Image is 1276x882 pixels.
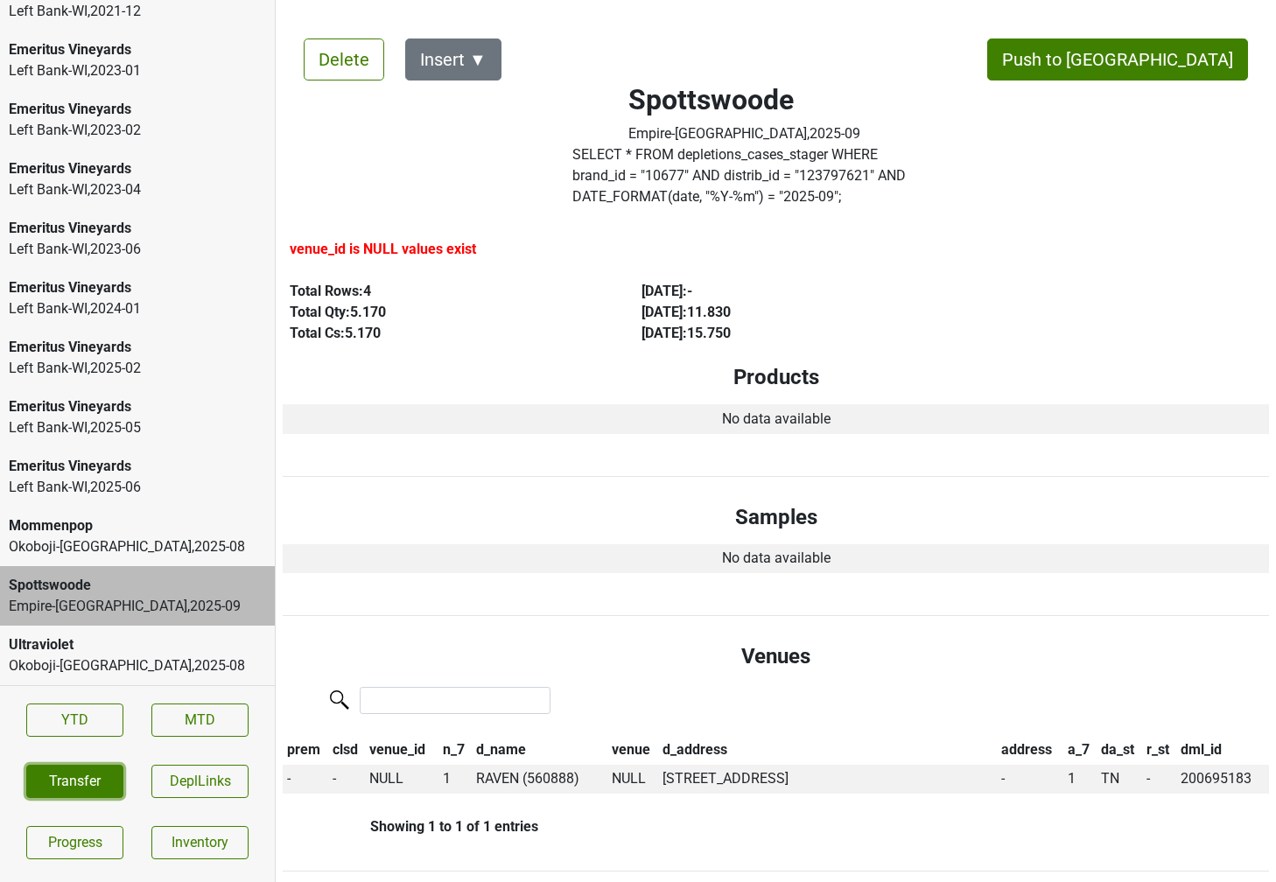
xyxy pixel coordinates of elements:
td: TN [1097,765,1142,794]
div: Left Bank-WI , 2023 - 02 [9,120,266,141]
td: No data available [283,404,1269,434]
a: Progress [26,826,123,859]
a: Inventory [151,826,249,859]
div: Total Qty: 5.170 [290,302,601,323]
div: Left Bank-WI , 2023 - 06 [9,239,266,260]
td: - [328,765,365,794]
div: [DATE] : 11.830 [642,302,953,323]
div: Emeritus Vineyards [9,277,266,298]
h4: Venues [297,644,1255,669]
td: 1 [438,765,472,794]
div: Left Bank-WI , 2023 - 01 [9,60,266,81]
a: YTD [26,703,123,737]
div: Emeritus Vineyards [9,218,266,239]
td: [STREET_ADDRESS] [659,765,998,794]
td: - [1142,765,1176,794]
th: venue: activate to sort column ascending [607,735,659,765]
div: Okoboji-[GEOGRAPHIC_DATA] , 2025 - 08 [9,655,266,676]
h4: Products [297,365,1255,390]
th: venue_id: activate to sort column ascending [365,735,438,765]
button: Insert ▼ [405,38,501,80]
th: a_7: activate to sort column ascending [1063,735,1097,765]
div: Total Rows: 4 [290,281,601,302]
td: - [283,765,328,794]
td: 200695183 [1176,765,1269,794]
th: d_address: activate to sort column ascending [659,735,998,765]
h2: Spottswoode [628,83,860,116]
div: [DATE] : - [642,281,953,302]
th: dml_id: activate to sort column ascending [1176,735,1269,765]
td: NULL [607,765,659,794]
a: MTD [151,703,249,737]
td: RAVEN (560888) [472,765,607,794]
div: Okoboji-[GEOGRAPHIC_DATA] , 2025 - 08 [9,536,266,557]
div: Mommenpop [9,515,266,536]
button: Delete [304,38,384,80]
td: No data available [283,544,1269,574]
label: venue_id is NULL values exist [290,239,476,260]
label: Click to copy query [572,144,916,207]
td: - [998,765,1064,794]
th: clsd: activate to sort column ascending [328,735,365,765]
div: Emeritus Vineyards [9,396,266,417]
th: address: activate to sort column ascending [998,735,1064,765]
th: da_st: activate to sort column ascending [1097,735,1142,765]
div: [DATE] : 15.750 [642,323,953,344]
div: Empire-[GEOGRAPHIC_DATA] , 2025 - 09 [628,123,860,144]
th: n_7: activate to sort column ascending [438,735,472,765]
button: Push to [GEOGRAPHIC_DATA] [987,38,1248,80]
div: Empire-[GEOGRAPHIC_DATA] , 2025 - 09 [9,596,266,617]
div: Left Bank-WI , 2025 - 06 [9,477,266,498]
div: Left Bank-WI , 2025 - 02 [9,358,266,379]
div: Showing 1 to 1 of 1 entries [283,818,538,835]
div: Left Bank-WI , 2024 - 01 [9,298,266,319]
th: prem: activate to sort column descending [283,735,328,765]
th: d_name: activate to sort column ascending [472,735,607,765]
div: Emeritus Vineyards [9,99,266,120]
button: Transfer [26,765,123,798]
th: r_st: activate to sort column ascending [1142,735,1176,765]
td: NULL [365,765,438,794]
div: Emeritus Vineyards [9,39,266,60]
div: Left Bank-WI , 2025 - 05 [9,417,266,438]
div: Total Cs: 5.170 [290,323,601,344]
div: Spottswoode [9,575,266,596]
div: Emeritus Vineyards [9,158,266,179]
div: Left Bank-WI , 2021 - 12 [9,1,266,22]
div: Ultraviolet [9,634,266,655]
button: DeplLinks [151,765,249,798]
div: Left Bank-WI , 2023 - 04 [9,179,266,200]
div: Emeritus Vineyards [9,337,266,358]
h4: Samples [297,505,1255,530]
td: 1 [1063,765,1097,794]
div: Emeritus Vineyards [9,456,266,477]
